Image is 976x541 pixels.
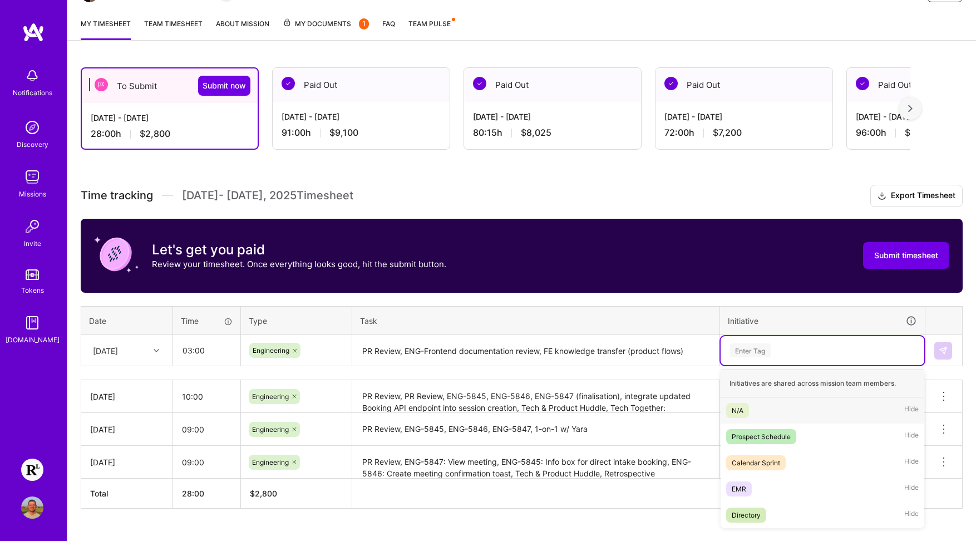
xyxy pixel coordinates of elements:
[874,250,938,261] span: Submit timesheet
[353,336,718,366] textarea: PR Review, ENG-Frontend documentation review, FE knowledge transfer (product flows)
[19,188,46,200] div: Missions
[21,215,43,238] img: Invite
[140,128,170,140] span: $2,800
[21,459,43,481] img: Resilience Lab: Building a Health Tech Platform
[464,68,641,102] div: Paid Out
[21,496,43,519] img: User Avatar
[408,18,454,40] a: Team Pulse
[6,334,60,346] div: [DOMAIN_NAME]
[252,458,289,466] span: Engineering
[282,77,295,90] img: Paid Out
[329,127,358,139] span: $9,100
[856,77,869,90] img: Paid Out
[732,405,743,416] div: N/A
[144,18,203,40] a: Team timesheet
[81,306,173,335] th: Date
[81,18,131,40] a: My timesheet
[91,128,249,140] div: 28:00 h
[95,78,108,91] img: To Submit
[152,242,446,258] h3: Let's get you paid
[250,489,277,498] span: $ 2,800
[382,18,395,40] a: FAQ
[203,80,246,91] span: Submit now
[21,284,44,296] div: Tokens
[721,370,924,397] div: Initiatives are shared across mission team members.
[282,127,441,139] div: 91:00 h
[353,381,718,412] textarea: PR Review, PR Review, ENG-5845, ENG-5846, ENG-5847 (finalisation), integrate updated Booking API ...
[91,112,249,124] div: [DATE] - [DATE]
[174,336,240,365] input: HH:MM
[273,68,450,102] div: Paid Out
[863,242,949,269] button: Submit timesheet
[473,111,632,122] div: [DATE] - [DATE]
[94,232,139,277] img: coin
[81,479,173,509] th: Total
[21,166,43,188] img: teamwork
[655,68,832,102] div: Paid Out
[241,306,352,335] th: Type
[905,127,935,139] span: $9,600
[181,315,233,327] div: Time
[473,127,632,139] div: 80:15 h
[664,127,824,139] div: 72:00 h
[283,18,369,40] a: My Documents1
[252,425,289,434] span: Engineering
[173,447,240,477] input: HH:MM
[90,424,164,435] div: [DATE]
[878,190,886,202] i: icon Download
[729,342,771,359] div: Enter Tag
[81,189,153,203] span: Time tracking
[13,87,52,99] div: Notifications
[904,455,919,470] span: Hide
[408,19,451,28] span: Team Pulse
[713,127,742,139] span: $7,200
[282,111,441,122] div: [DATE] - [DATE]
[90,456,164,468] div: [DATE]
[216,18,269,40] a: About Mission
[353,414,718,445] textarea: PR Review, ENG-5845, ENG-5846, ENG-5847, 1-on-1 w/ Yara
[173,479,241,509] th: 28:00
[521,127,551,139] span: $8,025
[252,392,289,401] span: Engineering
[21,65,43,87] img: bell
[24,238,41,249] div: Invite
[939,346,948,355] img: Submit
[359,18,369,29] div: 1
[904,403,919,418] span: Hide
[732,431,791,442] div: Prospect Schedule
[904,508,919,523] span: Hide
[22,22,45,42] img: logo
[152,258,446,270] p: Review your timesheet. Once everything looks good, hit the submit button.
[17,139,48,150] div: Discovery
[93,345,118,356] div: [DATE]
[473,77,486,90] img: Paid Out
[82,68,258,103] div: To Submit
[283,18,369,30] span: My Documents
[182,189,353,203] span: [DATE] - [DATE] , 2025 Timesheet
[18,496,46,519] a: User Avatar
[664,111,824,122] div: [DATE] - [DATE]
[904,481,919,496] span: Hide
[870,185,963,207] button: Export Timesheet
[198,76,250,96] button: Submit now
[732,483,746,495] div: EMR
[253,346,289,355] span: Engineering
[154,348,159,353] i: icon Chevron
[728,314,917,327] div: Initiative
[21,312,43,334] img: guide book
[352,306,720,335] th: Task
[908,105,913,112] img: right
[732,509,761,521] div: Directory
[173,415,240,444] input: HH:MM
[18,459,46,481] a: Resilience Lab: Building a Health Tech Platform
[732,457,780,469] div: Calendar Sprint
[173,382,240,411] input: HH:MM
[90,391,164,402] div: [DATE]
[21,116,43,139] img: discovery
[353,447,718,478] textarea: PR Review, ENG-5847: View meeting, ENG-5845: Info box for direct intake booking, ENG-5846: Create...
[664,77,678,90] img: Paid Out
[904,429,919,444] span: Hide
[26,269,39,280] img: tokens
